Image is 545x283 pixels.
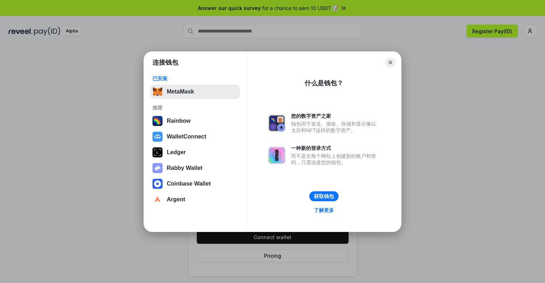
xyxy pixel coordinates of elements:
a: 了解更多 [310,206,338,215]
button: Close [385,57,395,67]
div: MetaMask [167,89,194,95]
div: Coinbase Wallet [167,181,211,187]
div: 了解更多 [314,207,334,213]
h1: 连接钱包 [152,58,178,67]
img: svg+xml,%3Csvg%20xmlns%3D%22http%3A%2F%2Fwww.w3.org%2F2000%2Fsvg%22%20fill%3D%22none%22%20viewBox... [268,115,285,132]
div: 获取钱包 [314,193,334,199]
button: 获取钱包 [309,191,339,201]
div: Ledger [167,149,186,156]
button: Coinbase Wallet [150,177,240,191]
div: 推荐 [152,105,238,111]
img: svg+xml,%3Csvg%20width%3D%2228%22%20height%3D%2228%22%20viewBox%3D%220%200%2028%2028%22%20fill%3D... [152,179,162,189]
button: Rainbow [150,114,240,128]
button: Rabby Wallet [150,161,240,175]
div: Rabby Wallet [167,165,202,171]
div: WalletConnect [167,133,206,140]
img: svg+xml,%3Csvg%20width%3D%2228%22%20height%3D%2228%22%20viewBox%3D%220%200%2028%2028%22%20fill%3D... [152,132,162,142]
img: svg+xml,%3Csvg%20width%3D%22120%22%20height%3D%22120%22%20viewBox%3D%220%200%20120%20120%22%20fil... [152,116,162,126]
div: Rainbow [167,118,191,124]
img: svg+xml,%3Csvg%20xmlns%3D%22http%3A%2F%2Fwww.w3.org%2F2000%2Fsvg%22%20width%3D%2228%22%20height%3... [152,147,162,157]
img: svg+xml,%3Csvg%20width%3D%2228%22%20height%3D%2228%22%20viewBox%3D%220%200%2028%2028%22%20fill%3D... [152,194,162,204]
div: 什么是钱包？ [305,79,343,87]
div: 钱包用于发送、接收、存储和显示像以太坊和NFT这样的数字资产。 [291,121,380,133]
div: Argent [167,196,185,203]
button: Argent [150,192,240,207]
div: 您的数字资产之家 [291,113,380,119]
img: svg+xml,%3Csvg%20xmlns%3D%22http%3A%2F%2Fwww.w3.org%2F2000%2Fsvg%22%20fill%3D%22none%22%20viewBox... [152,163,162,173]
div: 一种新的登录方式 [291,145,380,151]
button: WalletConnect [150,130,240,144]
div: 已安装 [152,75,238,82]
img: svg+xml,%3Csvg%20xmlns%3D%22http%3A%2F%2Fwww.w3.org%2F2000%2Fsvg%22%20fill%3D%22none%22%20viewBox... [268,147,285,164]
img: svg+xml,%3Csvg%20fill%3D%22none%22%20height%3D%2233%22%20viewBox%3D%220%200%2035%2033%22%20width%... [152,87,162,97]
div: 而不是在每个网站上创建新的账户和密码，只需连接您的钱包。 [291,153,380,166]
button: Ledger [150,145,240,160]
button: MetaMask [150,85,240,99]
